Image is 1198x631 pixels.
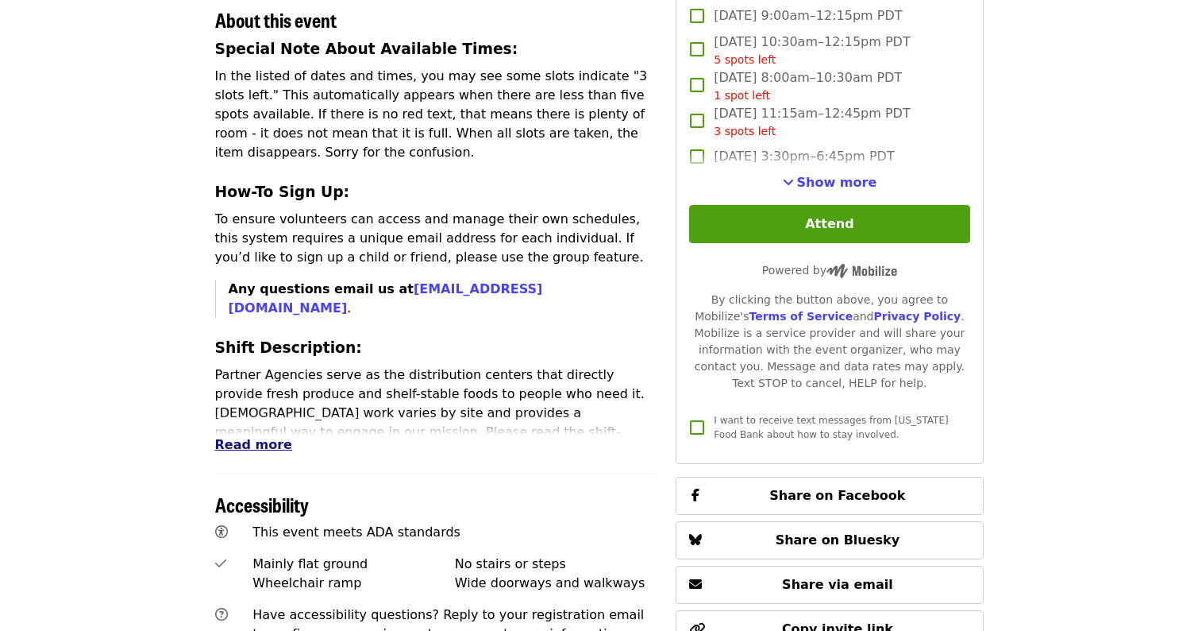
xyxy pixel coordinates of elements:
[689,205,969,243] button: Attend
[229,280,657,318] p: .
[455,574,657,593] div: Wide doorways and walkways
[252,574,455,593] div: Wheelchair ramp
[676,477,983,515] button: Share on Facebook
[714,53,776,66] span: 5 spots left
[783,173,877,192] button: See more timeslots
[455,555,657,574] div: No stairs or steps
[215,6,337,33] span: About this event
[215,210,657,267] p: To ensure volunteers can access and manage their own schedules, this system requires a unique ema...
[873,310,961,323] a: Privacy Policy
[252,555,455,574] div: Mainly flat ground
[776,532,900,548] span: Share on Bluesky
[714,147,894,166] span: [DATE] 3:30pm–6:45pm PDT
[769,488,905,503] span: Share on Facebook
[797,175,877,190] span: Show more
[215,525,228,540] i: universal-access icon
[215,437,292,452] span: Read more
[714,125,776,137] span: 3 spots left
[215,366,657,480] p: Partner Agencies serve as the distribution centers that directly provide fresh produce and shelf-...
[215,436,292,455] button: Read more
[252,525,460,540] span: This event meets ADA standards
[215,556,226,571] i: check icon
[215,339,362,356] strong: Shift Description:
[749,310,853,323] a: Terms of Service
[782,577,893,592] span: Share via email
[215,184,350,200] strong: How-To Sign Up:
[714,68,902,104] span: [DATE] 8:00am–10:30am PDT
[826,264,897,278] img: Powered by Mobilize
[714,415,948,440] span: I want to receive text messages from [US_STATE] Food Bank about how to stay involved.
[215,41,518,57] strong: Special Note About Available Times:
[714,89,770,102] span: 1 spot left
[689,292,969,392] div: By clicking the button above, you agree to Mobilize's and . Mobilize is a service provider and wi...
[676,566,983,604] button: Share via email
[215,607,228,622] i: question-circle icon
[714,6,902,25] span: [DATE] 9:00am–12:15pm PDT
[714,104,910,140] span: [DATE] 11:15am–12:45pm PDT
[714,33,910,68] span: [DATE] 10:30am–12:15pm PDT
[762,264,897,277] span: Powered by
[229,281,543,315] strong: Any questions email us at
[676,521,983,559] button: Share on Bluesky
[215,67,657,162] p: In the listed of dates and times, you may see some slots indicate "3 slots left." This automatica...
[215,490,309,518] span: Accessibility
